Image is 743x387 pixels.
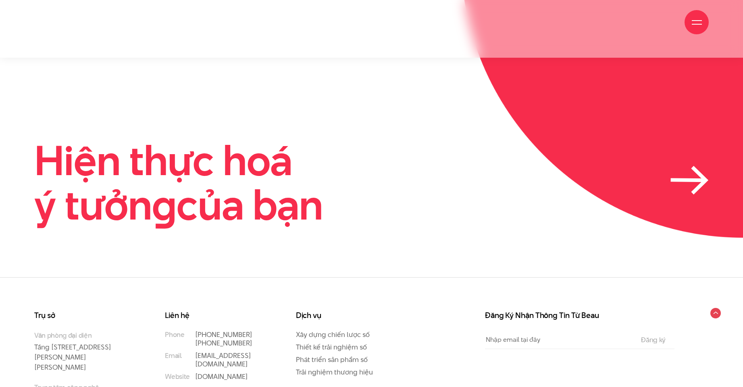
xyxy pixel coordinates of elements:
p: Tầng [STREET_ADDRESS][PERSON_NAME][PERSON_NAME] [34,331,133,372]
input: Nhập email tại đây [485,331,632,349]
a: Hiện thực hoáý tưởngcủa bạn [34,138,709,227]
small: Email [165,351,181,360]
a: Trải nghiệm thương hiệu [296,367,373,377]
h2: Hiện thực hoá ý tưởn của bạn [34,138,323,227]
h3: Trụ sở [34,312,133,320]
en: g [152,176,177,234]
a: Xây dựng chiến lược số [296,330,370,339]
a: [PHONE_NUMBER] [195,330,252,339]
input: Đăng ký [639,336,668,343]
a: [PHONE_NUMBER] [195,338,252,348]
a: Phát triển sản phẩm số [296,355,368,364]
h3: Liên hệ [165,312,263,320]
a: Thiết kế trải nghiệm số [296,342,367,352]
a: [DOMAIN_NAME] [195,372,248,381]
small: Văn phòng đại diện [34,331,133,340]
h3: Đăng Ký Nhận Thông Tin Từ Beau [485,312,674,320]
small: Website [165,372,190,381]
a: [EMAIL_ADDRESS][DOMAIN_NAME] [195,351,251,369]
h3: Dịch vụ [296,312,394,320]
small: Phone [165,331,184,339]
